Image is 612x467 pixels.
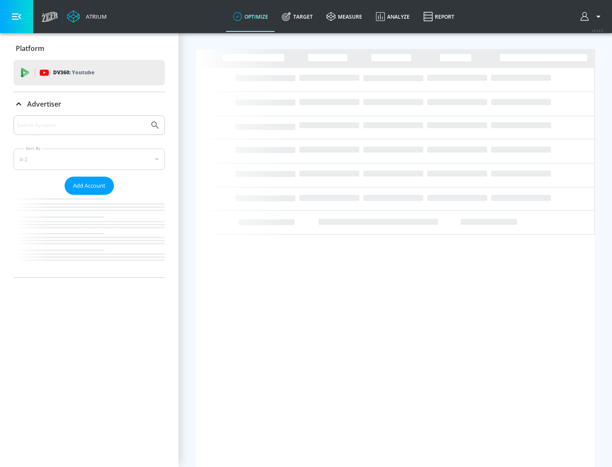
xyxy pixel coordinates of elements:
button: Add Account [65,177,114,195]
a: Report [416,1,461,32]
a: optimize [226,1,275,32]
div: DV360: Youtube [14,60,165,85]
div: Platform [14,37,165,60]
div: Advertiser [14,115,165,277]
span: Add Account [73,181,105,191]
div: Advertiser [14,92,165,116]
nav: list of Advertiser [14,195,165,277]
a: Analyze [369,1,416,32]
input: Search by name [17,120,146,131]
label: Sort By [24,146,42,151]
p: Advertiser [27,99,61,109]
a: measure [320,1,369,32]
span: v 4.24.0 [592,28,603,33]
p: Platform [16,44,44,53]
p: Youtube [72,68,94,77]
a: Target [275,1,320,32]
a: Atrium [67,10,107,23]
p: DV360: [53,68,94,77]
div: Atrium [82,13,107,20]
div: A-Z [14,149,165,170]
